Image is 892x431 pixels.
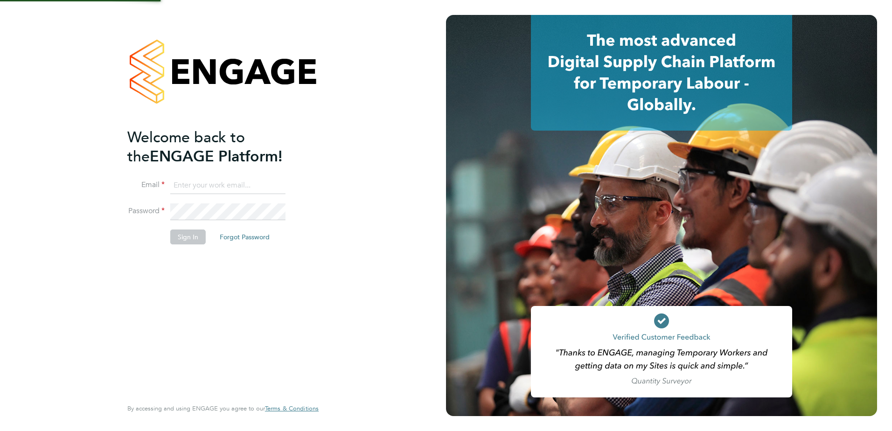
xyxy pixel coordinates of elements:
span: By accessing and using ENGAGE you agree to our [127,404,319,412]
button: Forgot Password [212,229,277,244]
label: Email [127,180,165,190]
a: Terms & Conditions [265,405,319,412]
h2: ENGAGE Platform! [127,128,309,166]
label: Password [127,206,165,216]
span: Welcome back to the [127,128,245,166]
button: Sign In [170,229,206,244]
input: Enter your work email... [170,177,286,194]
